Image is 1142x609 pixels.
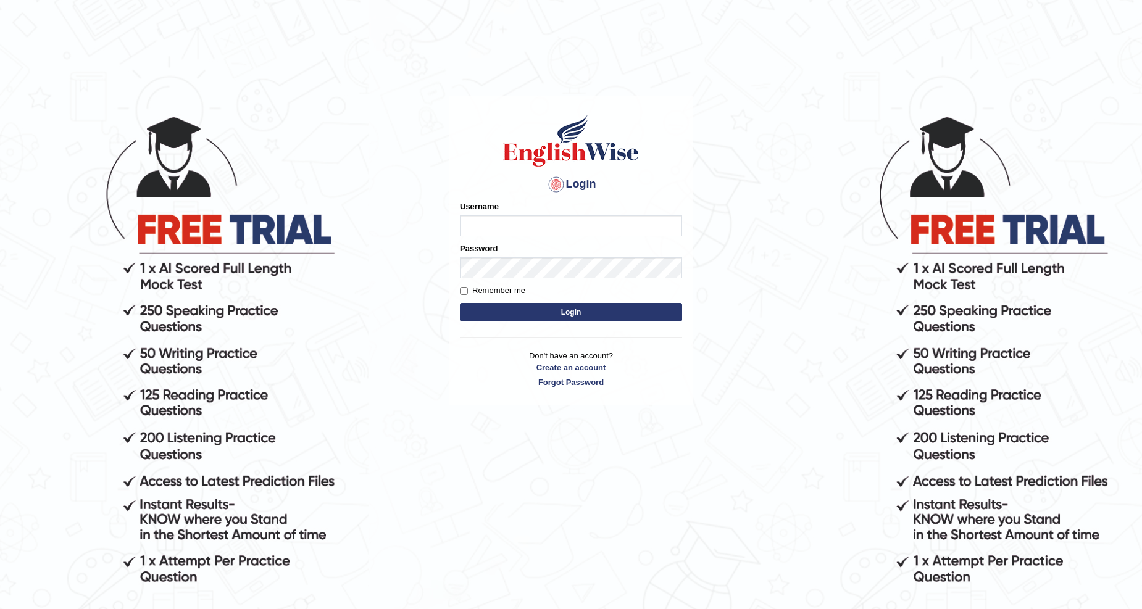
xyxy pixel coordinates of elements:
[460,287,468,295] input: Remember me
[460,242,498,254] label: Password
[460,350,682,388] p: Don't have an account?
[460,201,499,212] label: Username
[460,376,682,388] a: Forgot Password
[460,284,525,297] label: Remember me
[501,113,641,168] img: Logo of English Wise sign in for intelligent practice with AI
[460,362,682,373] a: Create an account
[460,175,682,194] h4: Login
[460,303,682,321] button: Login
